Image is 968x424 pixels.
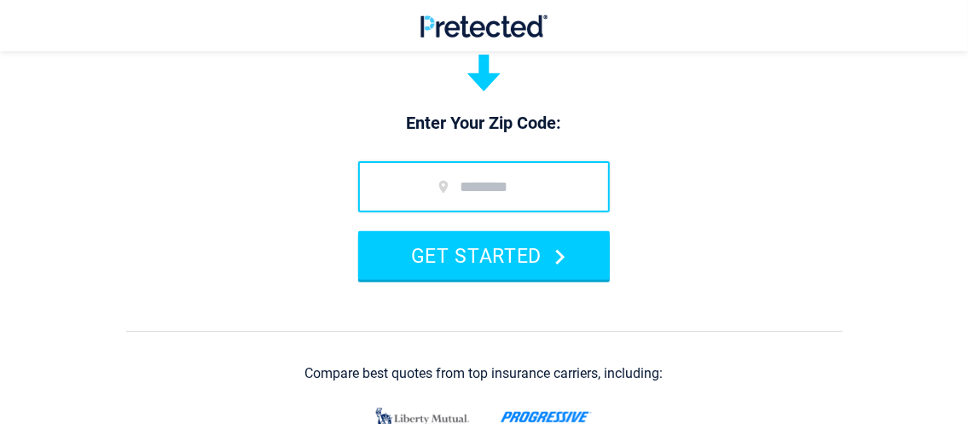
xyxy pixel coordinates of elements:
[341,112,627,136] p: Enter Your Zip Code:
[420,15,548,38] img: Pretected Logo
[358,161,610,212] input: zip code
[305,366,664,381] div: Compare best quotes from top insurance carriers, including:
[501,411,592,423] img: progressive
[358,231,610,280] button: GET STARTED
